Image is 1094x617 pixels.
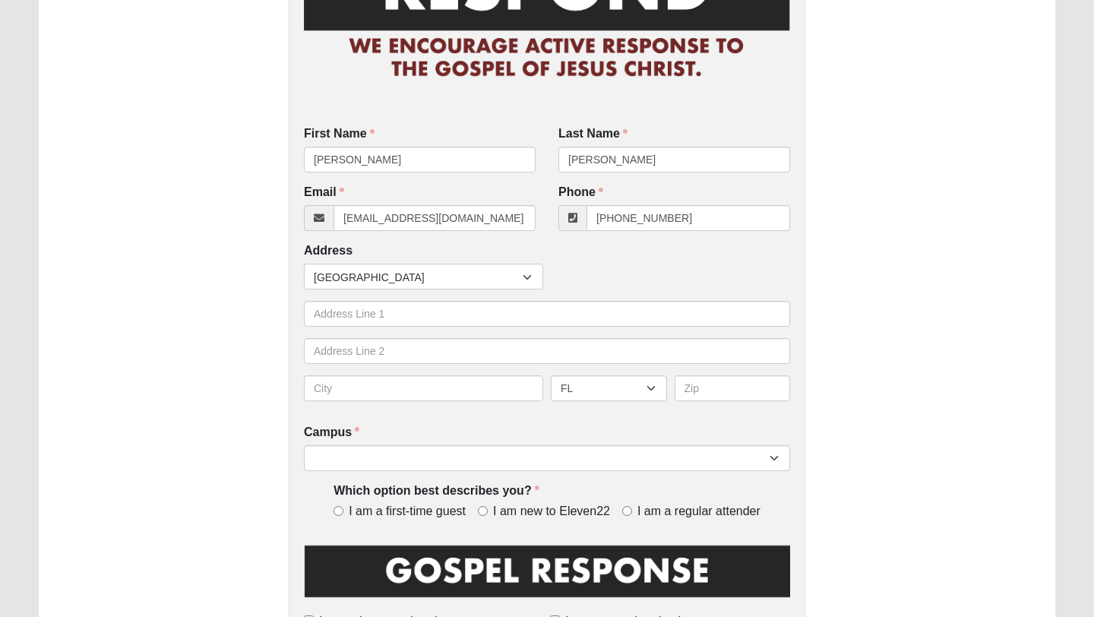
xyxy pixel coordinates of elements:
img: GospelResponseBLK.png [304,543,790,610]
span: I am new to Eleven22 [493,503,610,520]
label: Email [304,184,344,201]
span: I am a first-time guest [349,503,466,520]
label: Address [304,242,353,260]
input: I am new to Eleven22 [478,506,488,516]
label: First Name [304,125,375,143]
span: [GEOGRAPHIC_DATA] [314,264,523,290]
label: Last Name [558,125,628,143]
label: Phone [558,184,603,201]
span: I am a regular attender [637,503,760,520]
input: I am a first-time guest [334,506,343,516]
input: City [304,375,543,401]
input: Address Line 2 [304,338,790,364]
input: Zip [675,375,791,401]
label: Campus [304,424,359,441]
input: I am a regular attender [622,506,632,516]
label: Which option best describes you? [334,483,539,500]
input: Address Line 1 [304,301,790,327]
